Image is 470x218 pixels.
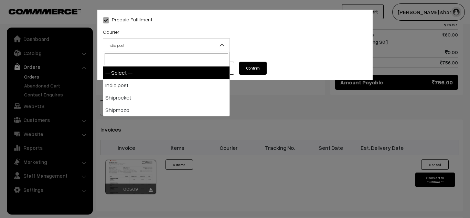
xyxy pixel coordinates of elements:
[103,39,229,51] span: India post
[239,62,267,75] button: Confirm
[103,38,230,52] span: India post
[103,16,152,23] label: Prepaid Fulfilment
[103,91,229,104] li: Shiprocket
[103,28,119,35] label: Courier
[103,79,229,91] li: India post
[103,66,229,79] li: -- Select --
[103,104,229,116] li: Shipmozo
